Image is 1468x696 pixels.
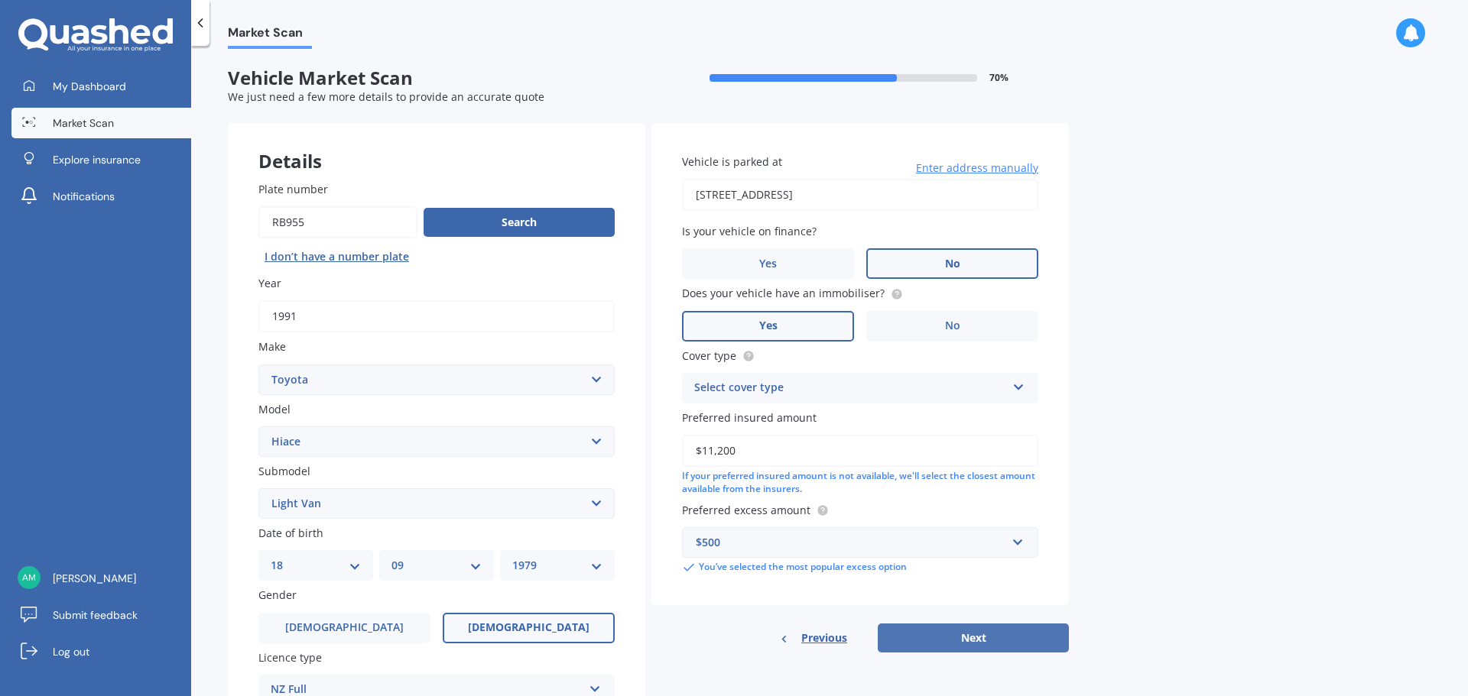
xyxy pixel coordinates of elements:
[945,319,960,332] span: No
[258,588,297,603] span: Gender
[258,650,322,665] span: Licence type
[682,224,817,238] span: Is your vehicle on finance?
[759,319,778,332] span: Yes
[53,571,136,586] span: [PERSON_NAME]
[682,286,885,301] span: Does your vehicle have an immobiliser?
[682,154,782,169] span: Vehicle is parked at
[11,600,191,630] a: Submit feedback
[53,152,141,167] span: Explore insurance
[228,25,312,46] span: Market Scan
[759,257,777,270] span: Yes
[258,276,281,290] span: Year
[258,206,417,238] input: Enter plate number
[18,566,41,589] img: 2f5288e7c4338983d57a1e7c8b351176
[228,67,648,89] span: Vehicle Market Scan
[878,623,1069,652] button: Next
[228,123,645,169] div: Details
[916,160,1038,176] span: Enter address manually
[682,470,1038,496] div: If your preferred insured amount is not available, we'll select the closest amount available from...
[11,71,191,102] a: My Dashboard
[285,621,404,634] span: [DEMOGRAPHIC_DATA]
[53,115,114,131] span: Market Scan
[53,607,138,623] span: Submit feedback
[258,300,615,332] input: YYYY
[682,410,817,425] span: Preferred insured amount
[694,379,1006,397] div: Select cover type
[258,182,328,196] span: Plate number
[228,89,544,104] span: We just need a few more details to provide an accurate quote
[682,503,810,517] span: Preferred excess amount
[682,435,1038,467] input: Enter amount
[468,621,589,634] span: [DEMOGRAPHIC_DATA]
[53,189,115,204] span: Notifications
[11,144,191,175] a: Explore insurance
[424,208,615,237] button: Search
[258,244,415,269] button: I don’t have a number plate
[258,340,286,354] span: Make
[696,534,1006,551] div: $500
[53,79,126,94] span: My Dashboard
[945,257,960,270] span: No
[682,179,1038,211] input: Enter address
[258,464,310,478] span: Submodel
[682,561,1038,575] div: You’ve selected the most popular excess option
[801,626,847,649] span: Previous
[11,563,191,594] a: [PERSON_NAME]
[53,644,89,659] span: Log out
[11,108,191,138] a: Market Scan
[11,181,191,212] a: Notifications
[258,526,323,540] span: Date of birth
[11,636,191,667] a: Log out
[989,73,1008,83] span: 70 %
[682,348,736,363] span: Cover type
[258,402,291,416] span: Model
